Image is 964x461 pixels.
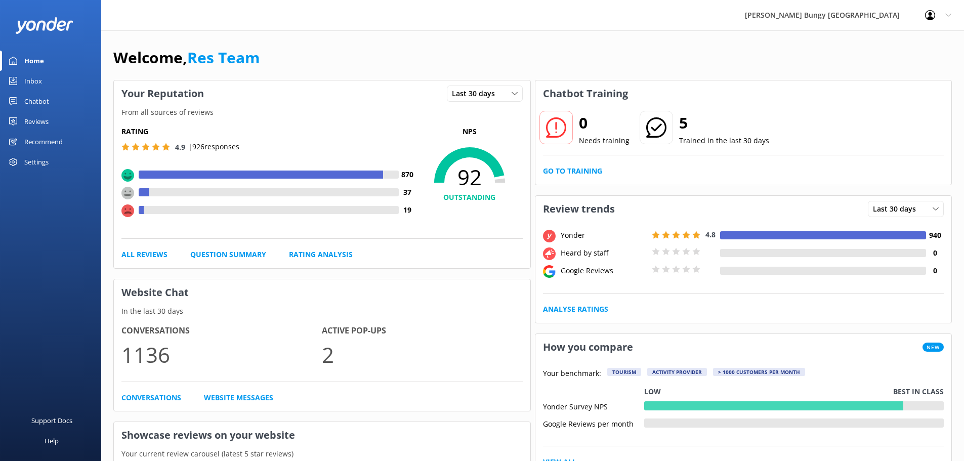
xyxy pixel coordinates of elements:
h2: 0 [579,111,630,135]
a: Question Summary [190,249,266,260]
p: In the last 30 days [114,306,530,317]
a: Website Messages [204,392,273,403]
h4: OUTSTANDING [416,192,523,203]
h4: 870 [399,169,416,180]
div: Recommend [24,132,63,152]
div: Inbox [24,71,42,91]
p: 1136 [121,338,322,371]
p: Needs training [579,135,630,146]
p: 2 [322,338,522,371]
div: Activity Provider [647,368,707,376]
h3: Your Reputation [114,80,212,107]
h5: Rating [121,126,416,137]
a: Analyse Ratings [543,304,608,315]
h4: 940 [926,230,944,241]
div: Settings [24,152,49,172]
a: All Reviews [121,249,167,260]
p: Your current review carousel (latest 5 star reviews) [114,448,530,459]
h4: 37 [399,187,416,198]
span: New [923,343,944,352]
span: Last 30 days [452,88,501,99]
span: 4.8 [705,230,716,239]
h3: Review trends [535,196,622,222]
a: Rating Analysis [289,249,353,260]
div: Yonder Survey NPS [543,401,644,410]
p: NPS [416,126,523,137]
h4: Conversations [121,324,322,338]
h3: Website Chat [114,279,530,306]
h1: Welcome, [113,46,260,70]
div: Home [24,51,44,71]
a: Go to Training [543,165,602,177]
div: Help [45,431,59,451]
div: Support Docs [31,410,72,431]
span: 92 [416,164,523,190]
h4: 0 [926,247,944,259]
h3: How you compare [535,334,641,360]
div: Chatbot [24,91,49,111]
p: Your benchmark: [543,368,601,380]
h4: 0 [926,265,944,276]
a: Res Team [187,47,260,68]
p: From all sources of reviews [114,107,530,118]
h2: 5 [679,111,769,135]
span: Last 30 days [873,203,922,215]
h3: Chatbot Training [535,80,636,107]
div: Reviews [24,111,49,132]
div: Tourism [607,368,641,376]
div: Google Reviews per month [543,418,644,428]
h4: Active Pop-ups [322,324,522,338]
a: Conversations [121,392,181,403]
p: Best in class [893,386,944,397]
p: Low [644,386,661,397]
div: Google Reviews [558,265,649,276]
div: Heard by staff [558,247,649,259]
div: Yonder [558,230,649,241]
p: | 926 responses [188,141,239,152]
div: > 1000 customers per month [713,368,805,376]
span: 4.9 [175,142,185,152]
p: Trained in the last 30 days [679,135,769,146]
h3: Showcase reviews on your website [114,422,530,448]
h4: 19 [399,204,416,216]
img: yonder-white-logo.png [15,17,73,34]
